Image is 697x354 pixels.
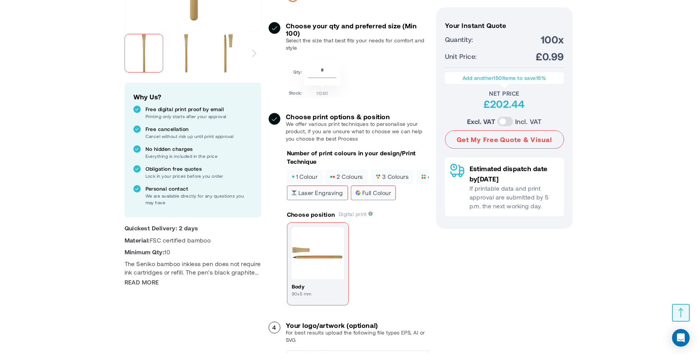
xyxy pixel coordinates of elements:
[145,133,252,139] p: Cancel without risk up until print approval
[125,224,198,231] strong: Quickest Delivery: 2 days
[125,34,163,72] img: Seniko bamboo inkless pen
[477,175,499,183] span: [DATE]
[356,190,391,195] span: full colour
[145,185,252,192] p: Personal contact
[449,74,560,82] p: Add another items to save
[445,34,473,45] span: Quantity:
[493,75,502,81] span: 150
[145,145,252,153] p: No hidden charges
[125,248,261,256] p: 10
[125,278,159,286] span: Read More
[292,190,343,195] span: Laser engraving
[286,37,429,52] p: Select the size that best fits your needs for comfort and style
[421,174,454,179] span: 4 colours
[125,236,261,244] p: FSC certified bamboo
[167,34,205,72] img: Seniko bamboo inkless pen
[145,106,252,113] p: Free digital print proof by email
[445,22,564,29] h3: Your Instant Quote
[247,30,261,76] div: Next
[467,116,495,127] label: Excl. VAT
[145,153,252,159] p: Everything is included in the price
[289,87,302,96] td: Stock:
[470,184,559,210] p: If printable data and print approval are submitted by 5 p.m. the next working day.
[286,120,429,142] p: We offer various print techniques to personalise your product, if you are unsure what to choose w...
[125,237,150,244] strong: Material:
[209,30,248,76] div: Seniko bamboo inkless pen
[445,90,564,97] div: Net Price
[304,87,341,96] td: 11260
[145,165,252,173] p: Obligation free quotes
[292,227,344,279] img: Print position body
[470,163,559,184] p: Estimated dispatch date by
[125,248,165,255] strong: Minimum Qty:
[286,22,429,37] h3: Choose your qty and preferred size (Min 100)
[292,290,344,297] p: 90x5 mm
[672,329,690,347] div: Open Intercom Messenger
[286,322,429,329] h3: Your logo/artwork (optional)
[286,113,429,120] h3: Choose print options & position
[287,210,335,219] p: Choose position
[292,283,344,290] h4: body
[536,75,546,81] span: 15%
[145,173,252,179] p: Lock in your prices before you order
[287,149,429,166] p: Number of print colours in your design/Print Technique
[289,60,302,85] td: Qty:
[330,174,363,179] span: 2 colours
[339,211,373,217] span: Digital print
[445,51,477,61] span: Unit Price:
[145,113,252,120] p: Printing only starts after your approval
[515,116,542,127] label: Incl. VAT
[445,97,564,110] div: £202.44
[450,163,464,177] img: Delivery
[536,50,564,63] span: £0.99
[125,30,167,76] div: Seniko bamboo inkless pen
[292,174,318,179] span: 1 colour
[209,34,248,72] img: Seniko bamboo inkless pen
[286,329,429,344] p: For best results upload the following file types EPS, AI or SVG
[133,92,252,102] h2: Why Us?
[145,125,252,133] p: Free cancellation
[167,30,209,76] div: Seniko bamboo inkless pen
[145,192,252,206] p: We are available directly for any questions you may have
[376,174,409,179] span: 3 colours
[445,130,564,149] button: Get My Free Quote & Visual
[125,260,261,276] p: The Seniko bamboo inkless pen does not require ink cartridges or refill. The pen's black graphite...
[541,33,564,46] span: 100x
